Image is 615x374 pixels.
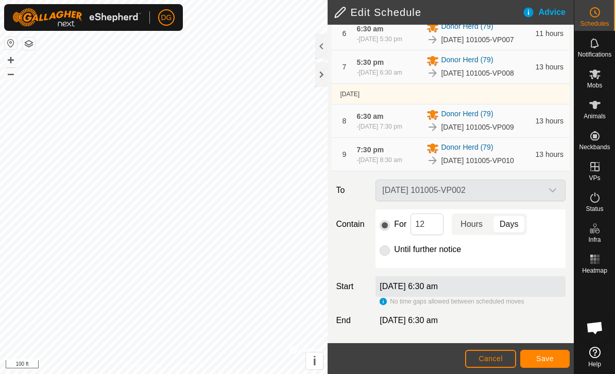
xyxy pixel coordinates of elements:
[394,220,406,228] label: For
[358,156,402,164] span: [DATE] 8:30 am
[380,282,438,291] label: [DATE] 6:30 am
[574,343,615,371] a: Help
[579,144,610,150] span: Neckbands
[343,150,347,158] span: 9
[5,67,17,80] button: –
[520,350,570,368] button: Save
[356,155,402,165] div: -
[426,33,439,46] img: To
[332,314,371,327] label: End
[23,38,35,50] button: Map Layers
[584,113,606,119] span: Animals
[460,218,483,230] span: Hours
[358,35,402,43] span: [DATE] 5:30 pm
[536,354,554,363] span: Save
[588,361,601,367] span: Help
[426,67,439,79] img: To
[343,29,347,38] span: 6
[5,37,17,49] button: Reset Map
[12,8,141,27] img: Gallagher Logo
[441,109,493,121] span: Donor Herd (79)
[441,34,514,45] span: [DATE] 101005-VP007
[536,63,563,71] span: 13 hours
[5,54,17,66] button: +
[356,34,402,44] div: -
[441,21,493,33] span: Donor Herd (79)
[441,122,514,133] span: [DATE] 101005-VP009
[332,218,371,230] label: Contain
[356,68,402,77] div: -
[589,175,600,181] span: VPs
[306,352,323,369] button: i
[356,58,384,66] span: 5:30 pm
[380,316,438,325] span: [DATE] 6:30 am
[358,123,402,130] span: [DATE] 7:30 pm
[536,117,563,125] span: 13 hours
[426,121,439,133] img: To
[587,82,602,88] span: Mobs
[580,21,609,27] span: Schedules
[356,122,402,131] div: -
[161,12,172,23] span: DG
[578,51,611,58] span: Notifications
[441,155,514,166] span: [DATE] 101005-VP010
[123,361,162,370] a: Privacy Policy
[441,55,493,67] span: Donor Herd (79)
[579,312,610,343] div: Open chat
[356,25,383,33] span: 6:30 am
[340,91,360,98] span: [DATE]
[343,63,347,71] span: 7
[536,29,563,38] span: 11 hours
[500,218,518,230] span: Days
[390,298,524,305] span: No time gaps allowed between scheduled moves
[465,350,516,368] button: Cancel
[356,112,383,120] span: 6:30 am
[479,354,503,363] span: Cancel
[588,237,601,243] span: Infra
[441,68,514,79] span: [DATE] 101005-VP008
[334,6,522,19] h2: Edit Schedule
[356,146,384,154] span: 7:30 pm
[332,180,371,201] label: To
[441,142,493,154] span: Donor Herd (79)
[582,268,607,274] span: Heatmap
[174,361,204,370] a: Contact Us
[586,206,603,212] span: Status
[536,150,563,158] span: 13 hours
[426,154,439,167] img: To
[358,69,402,76] span: [DATE] 6:30 am
[313,354,317,368] span: i
[522,6,574,19] div: Advice
[332,280,371,293] label: Start
[394,245,461,254] label: Until further notice
[343,117,347,125] span: 8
